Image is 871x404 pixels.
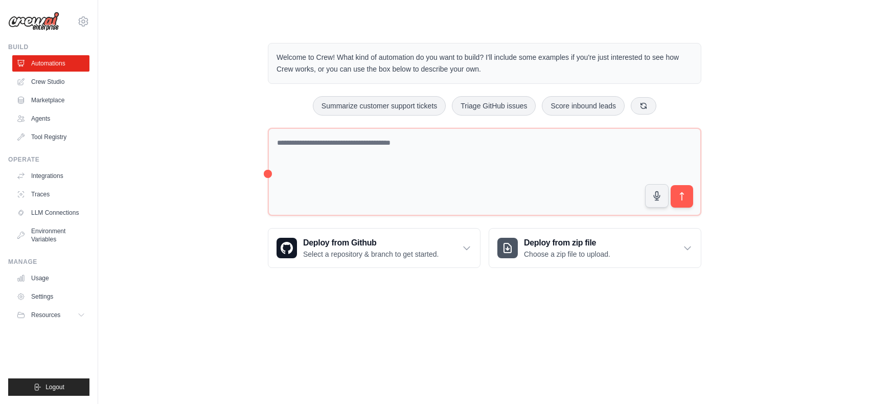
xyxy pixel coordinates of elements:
a: LLM Connections [12,205,89,221]
button: Summarize customer support tickets [313,96,446,116]
p: Choose a zip file to upload. [524,249,610,259]
div: Build [8,43,89,51]
a: Traces [12,186,89,203]
h3: Deploy from zip file [524,237,610,249]
img: Logo [8,12,59,31]
button: Triage GitHub issues [452,96,536,116]
p: Welcome to Crew! What kind of automation do you want to build? I'll include some examples if you'... [277,52,693,75]
a: Integrations [12,168,89,184]
a: Tool Registry [12,129,89,145]
a: Settings [12,288,89,305]
p: Select a repository & branch to get started. [303,249,439,259]
button: Score inbound leads [542,96,625,116]
div: Manage [8,258,89,266]
a: Crew Studio [12,74,89,90]
a: Agents [12,110,89,127]
a: Automations [12,55,89,72]
a: Environment Variables [12,223,89,248]
a: Marketplace [12,92,89,108]
h3: Deploy from Github [303,237,439,249]
span: Logout [45,383,64,391]
a: Usage [12,270,89,286]
div: Operate [8,155,89,164]
span: Resources [31,311,60,319]
button: Resources [12,307,89,323]
button: Logout [8,378,89,396]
